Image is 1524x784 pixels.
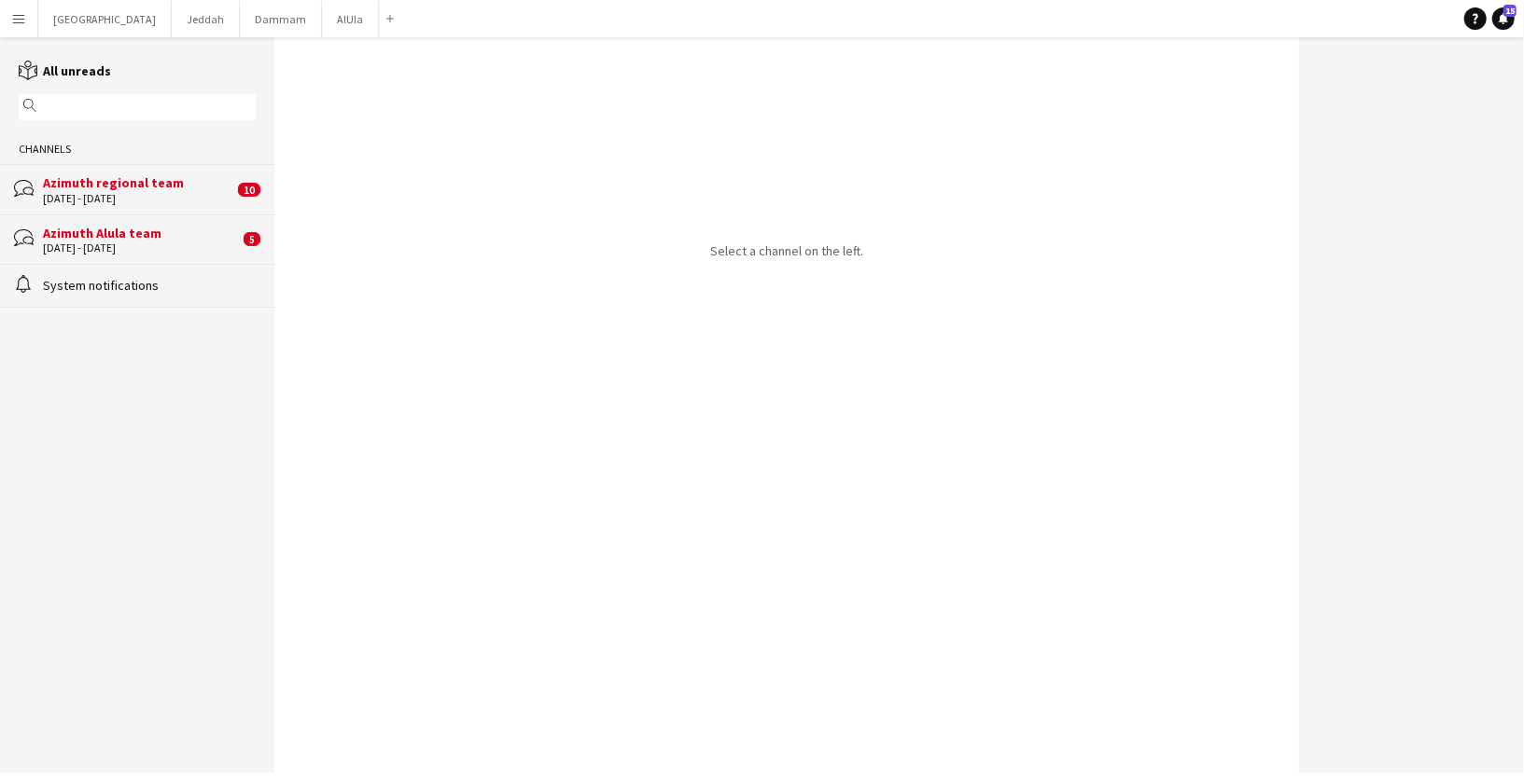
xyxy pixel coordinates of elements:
[240,1,322,37] button: Dammam
[43,241,239,254] div: [DATE] - [DATE]
[43,192,233,205] div: [DATE] - [DATE]
[43,174,233,191] div: Azimuth regional team
[43,277,256,294] div: System notifications
[172,1,240,37] button: Jeddah
[1503,5,1517,17] span: 15
[238,183,260,197] span: 10
[43,225,239,241] div: Azimuth Alula team
[1492,7,1515,30] a: 15
[244,232,260,246] span: 5
[710,242,863,259] p: Select a channel on the left.
[19,62,111,79] a: All unreads
[38,1,172,37] button: [GEOGRAPHIC_DATA]
[322,1,379,37] button: AlUla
